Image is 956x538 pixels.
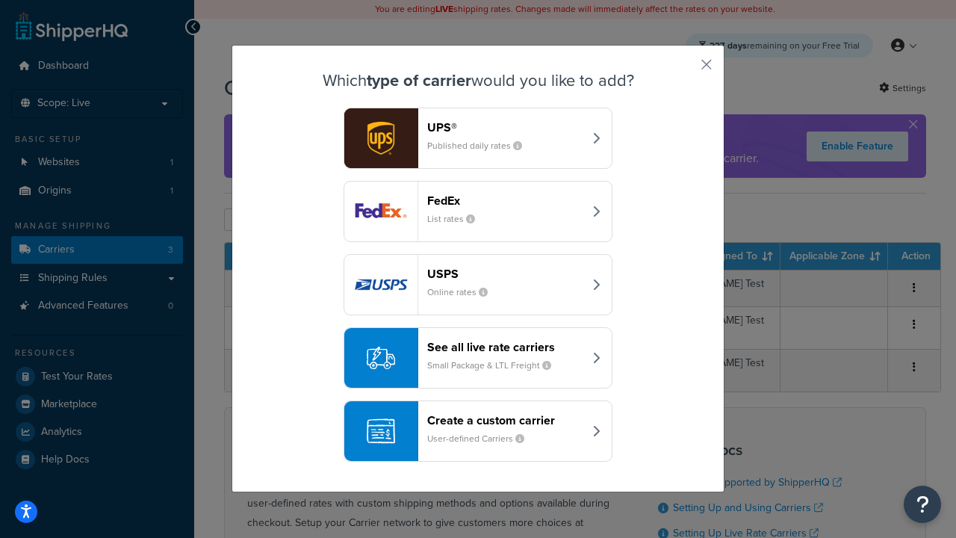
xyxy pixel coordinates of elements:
img: usps logo [344,255,418,315]
small: Online rates [427,285,500,299]
header: UPS® [427,120,583,134]
header: USPS [427,267,583,281]
button: Open Resource Center [904,486,941,523]
button: Create a custom carrierUser-defined Carriers [344,401,612,462]
img: fedEx logo [344,182,418,241]
header: Create a custom carrier [427,413,583,427]
small: User-defined Carriers [427,432,536,445]
button: usps logoUSPSOnline rates [344,254,612,315]
small: List rates [427,212,487,226]
small: Published daily rates [427,139,534,152]
header: See all live rate carriers [427,340,583,354]
header: FedEx [427,194,583,208]
button: fedEx logoFedExList rates [344,181,612,242]
button: See all live rate carriersSmall Package & LTL Freight [344,327,612,389]
img: icon-carrier-liverate-becf4550.svg [367,344,395,372]
h3: Which would you like to add? [270,72,686,90]
img: ups logo [344,108,418,168]
img: icon-carrier-custom-c93b8a24.svg [367,417,395,445]
small: Small Package & LTL Freight [427,359,563,372]
strong: type of carrier [367,68,471,93]
button: ups logoUPS®Published daily rates [344,108,612,169]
